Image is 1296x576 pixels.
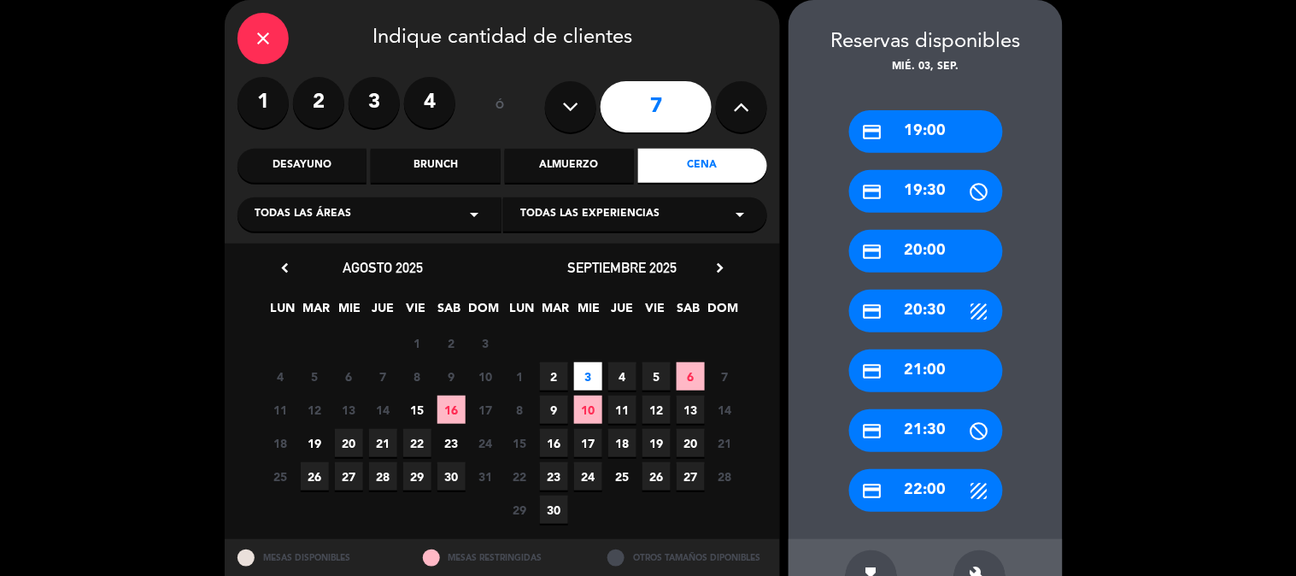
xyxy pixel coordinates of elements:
[404,77,455,128] label: 4
[238,149,367,183] div: Desayuno
[508,298,537,326] span: LUN
[608,462,636,491] span: 25
[708,298,736,326] span: DOM
[402,298,431,326] span: VIE
[472,462,500,491] span: 31
[849,110,1003,153] div: 19:00
[642,462,671,491] span: 26
[403,396,431,424] span: 15
[369,429,397,457] span: 21
[225,539,410,576] div: MESAS DISPONIBLES
[335,362,363,391] span: 6
[574,462,602,491] span: 24
[862,181,883,203] i: credit_card
[301,429,329,457] span: 19
[276,259,294,277] i: chevron_left
[369,462,397,491] span: 28
[349,77,400,128] label: 3
[369,298,397,326] span: JUE
[608,429,636,457] span: 18
[862,241,883,262] i: credit_card
[862,361,883,382] i: credit_card
[255,206,351,223] span: Todas las áreas
[862,121,883,143] i: credit_card
[540,496,568,524] span: 30
[369,362,397,391] span: 7
[293,77,344,128] label: 2
[595,539,780,576] div: OTROS TAMAÑOS DIPONIBLES
[335,462,363,491] span: 27
[336,298,364,326] span: MIE
[472,329,500,357] span: 3
[608,396,636,424] span: 11
[371,149,500,183] div: Brunch
[410,539,595,576] div: MESAS RESTRINGIDAS
[608,298,636,326] span: JUE
[849,170,1003,213] div: 19:30
[540,362,568,391] span: 2
[575,298,603,326] span: MIE
[301,462,329,491] span: 26
[849,230,1003,273] div: 20:00
[540,429,568,457] span: 16
[403,362,431,391] span: 8
[642,396,671,424] span: 12
[642,429,671,457] span: 19
[472,429,500,457] span: 24
[542,298,570,326] span: MAR
[677,362,705,391] span: 6
[506,396,534,424] span: 8
[238,13,767,64] div: Indique cantidad de clientes
[730,204,750,225] i: arrow_drop_down
[403,329,431,357] span: 1
[849,350,1003,392] div: 21:00
[437,362,466,391] span: 9
[520,206,660,223] span: Todas las experiencias
[506,362,534,391] span: 1
[301,396,329,424] span: 12
[436,298,464,326] span: SAB
[506,462,534,491] span: 22
[437,462,466,491] span: 30
[335,396,363,424] span: 13
[862,480,883,502] i: credit_card
[335,429,363,457] span: 20
[642,362,671,391] span: 5
[849,290,1003,332] div: 20:30
[506,429,534,457] span: 15
[267,396,295,424] span: 11
[540,462,568,491] span: 23
[301,362,329,391] span: 5
[369,396,397,424] span: 14
[267,429,295,457] span: 18
[711,462,739,491] span: 28
[464,204,484,225] i: arrow_drop_down
[403,462,431,491] span: 29
[253,28,273,49] i: close
[267,462,295,491] span: 25
[862,420,883,442] i: credit_card
[675,298,703,326] span: SAB
[677,429,705,457] span: 20
[437,329,466,357] span: 2
[574,396,602,424] span: 10
[789,26,1063,59] div: Reservas disponibles
[506,496,534,524] span: 29
[711,429,739,457] span: 21
[269,298,297,326] span: LUN
[437,396,466,424] span: 16
[789,59,1063,76] div: mié. 03, sep.
[574,429,602,457] span: 17
[711,362,739,391] span: 7
[567,259,677,276] span: septiembre 2025
[642,298,670,326] span: VIE
[677,396,705,424] span: 13
[343,259,423,276] span: agosto 2025
[267,362,295,391] span: 4
[472,77,528,137] div: ó
[469,298,497,326] span: DOM
[472,362,500,391] span: 10
[608,362,636,391] span: 4
[540,396,568,424] span: 9
[711,396,739,424] span: 14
